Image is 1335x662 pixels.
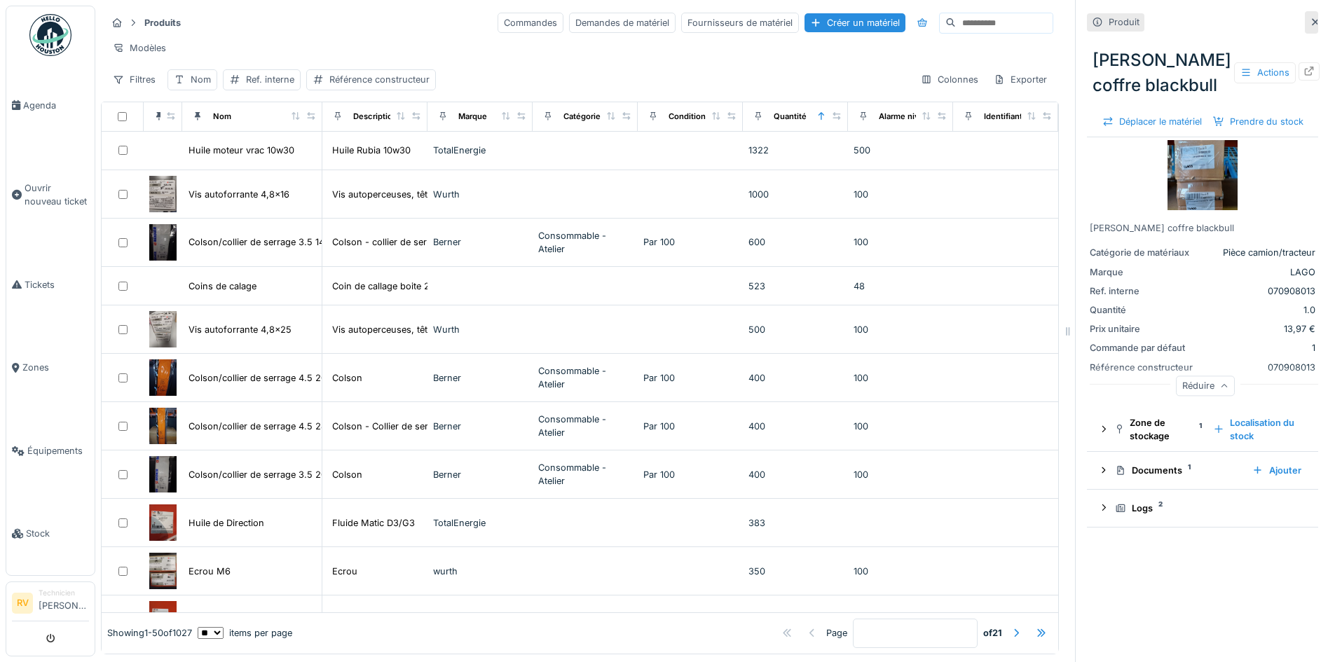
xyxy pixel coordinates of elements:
div: Par 100 [643,468,737,481]
div: Colonnes [915,69,985,90]
div: Colson - collier de serrage [332,235,446,249]
div: 1 [1200,341,1315,354]
div: Par 100 [643,420,737,433]
div: Berner [433,420,527,433]
div: Pièce camion/tracteur [1200,246,1315,259]
div: Colson/collier de serrage 3.5 140mm [189,235,345,249]
div: Déplacer le matériel [1097,112,1207,131]
div: 400 [748,371,842,385]
div: Berner [433,371,527,385]
div: Prix unitaire [1090,322,1195,336]
div: Identifiant interne [984,111,1052,123]
div: Créer un matériel [805,13,905,32]
div: Filtres [107,69,162,90]
div: 350 [748,565,842,578]
div: Actions [1234,62,1296,83]
img: Colson/collier de serrage 3.5 200mm [149,456,177,492]
div: 100 [854,371,947,385]
div: Référence constructeur [1090,361,1195,374]
div: Berner [433,235,527,249]
img: Badge_color-CXgf-gQk.svg [29,14,71,56]
strong: of 21 [983,627,1002,640]
span: Tickets [25,278,89,291]
div: [PERSON_NAME] coffre blackbull [1087,42,1318,104]
div: Vis autoperceuses, tête cyl 4,8x25 [332,323,481,336]
div: 400 [748,468,842,481]
div: Quantité [774,111,807,123]
div: Huile de Direction [189,516,264,530]
div: 400 [748,420,842,433]
div: Alarme niveau bas [879,111,949,123]
div: Ref. interne [1090,284,1195,298]
div: Berner [433,468,527,481]
div: items per page [198,627,292,640]
div: wurth [433,565,527,578]
summary: Zone de stockage1Localisation du stock [1093,413,1313,446]
a: RV Technicien[PERSON_NAME] [12,588,89,621]
img: Colson/collier de serrage 4.5 200mm [149,359,177,396]
img: Huile de Direction [149,504,177,541]
div: 383 [748,516,842,530]
div: Colson [332,371,362,385]
div: Coin de callage boite 24 pcs [332,280,453,293]
a: Tickets [6,243,95,326]
div: 13,97 € [1200,322,1315,336]
span: Zones [22,361,89,374]
div: TotalEnergie [433,516,527,530]
div: Marque [458,111,487,123]
div: Modèles [107,38,172,58]
a: Stock [6,492,95,576]
div: Coins de calage [189,280,256,293]
div: 1000 [748,188,842,201]
div: Nom [213,111,231,123]
div: Par 100 [643,235,737,249]
div: 100 [854,468,947,481]
img: Charnière coffre blackbull [1168,140,1238,210]
div: Exporter [987,69,1053,90]
div: 523 [748,280,842,293]
img: Vis autoforrante 4,8x16 [149,176,177,212]
div: Consommable - Atelier [538,461,632,488]
div: Ajouter [1247,461,1307,480]
div: Catégorie [563,111,601,123]
div: Huile moteur vrac 10w30 [189,144,294,157]
a: Agenda [6,64,95,147]
img: Liquide de refroidissement rose [149,601,177,637]
div: Nom [191,73,211,86]
div: 070908013 [1200,361,1315,374]
div: TotalEnergie [433,144,527,157]
div: Consommable - Atelier [538,229,632,256]
img: Colson/collier de serrage 4.5 280mm [149,408,177,444]
div: Vis autoperceuses, tête cyl 4,8x16 [332,188,479,201]
div: Wurth [433,323,527,336]
div: Colson [332,468,362,481]
div: 600 [748,235,842,249]
summary: Documents1Ajouter [1093,457,1313,483]
div: Page [826,627,847,640]
div: Catégorie de matériaux [1090,246,1195,259]
div: Marque [1090,266,1195,279]
div: Produit [1109,15,1139,29]
div: 48 [854,280,947,293]
strong: Produits [139,16,186,29]
div: 070908013 [1200,284,1315,298]
span: Ouvrir nouveau ticket [25,181,89,208]
div: Par 100 [643,371,737,385]
div: Référence constructeur [329,73,430,86]
div: 100 [854,420,947,433]
div: Ecrou M6 [189,565,231,578]
div: Documents [1115,464,1241,477]
div: 100 [854,323,947,336]
div: [PERSON_NAME] coffre blackbull [1090,221,1315,235]
div: Fournisseurs de matériel [681,13,799,33]
span: Stock [26,527,89,540]
summary: Logs2 [1093,495,1313,521]
div: 100 [854,188,947,201]
div: 100 [854,235,947,249]
div: 500 [748,323,842,336]
div: Colson/collier de serrage 4.5 280mm [189,420,348,433]
div: Zone de stockage [1115,416,1202,443]
div: Prendre du stock [1207,112,1309,131]
div: Quantité [1090,303,1195,317]
div: Technicien [39,588,89,598]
